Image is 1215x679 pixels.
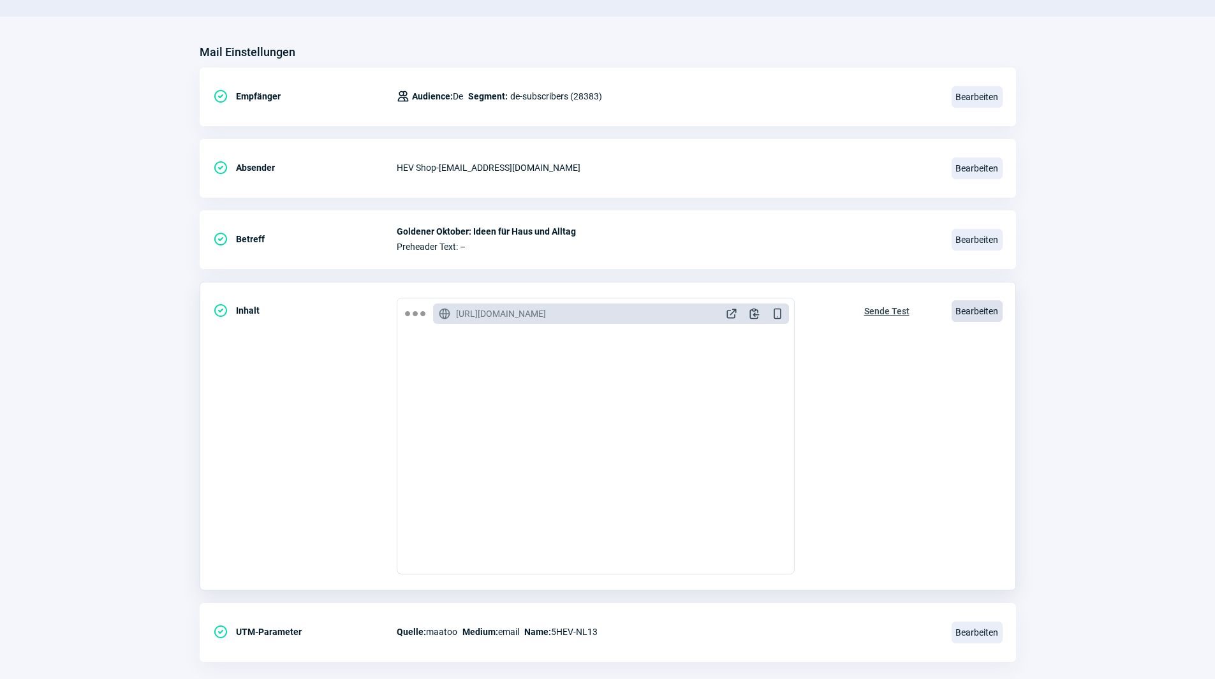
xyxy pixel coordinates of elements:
[397,84,602,109] div: de-subscribers (28383)
[397,226,936,237] span: Goldener Oktober: Ideen für Haus und Alltag
[397,624,457,639] span: maatoo
[462,627,498,637] span: Medium:
[952,86,1003,108] span: Bearbeiten
[397,242,936,252] span: Preheader Text: –
[397,155,936,180] div: HEV Shop - [EMAIL_ADDRESS][DOMAIN_NAME]
[456,307,546,320] span: [URL][DOMAIN_NAME]
[462,624,519,639] span: email
[952,622,1003,643] span: Bearbeiten
[397,627,426,637] span: Quelle:
[952,300,1003,322] span: Bearbeiten
[851,298,923,322] button: Sende Test
[412,89,463,104] span: De
[213,84,397,109] div: Empfänger
[213,619,397,645] div: UTM-Parameter
[213,226,397,252] div: Betreff
[524,627,551,637] span: Name:
[200,42,295,62] h3: Mail Einstellungen
[864,301,909,321] span: Sende Test
[412,91,453,101] span: Audience:
[952,157,1003,179] span: Bearbeiten
[213,155,397,180] div: Absender
[468,89,508,104] span: Segment:
[524,624,598,639] span: 5HEV-NL13
[952,229,1003,251] span: Bearbeiten
[213,298,397,323] div: Inhalt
